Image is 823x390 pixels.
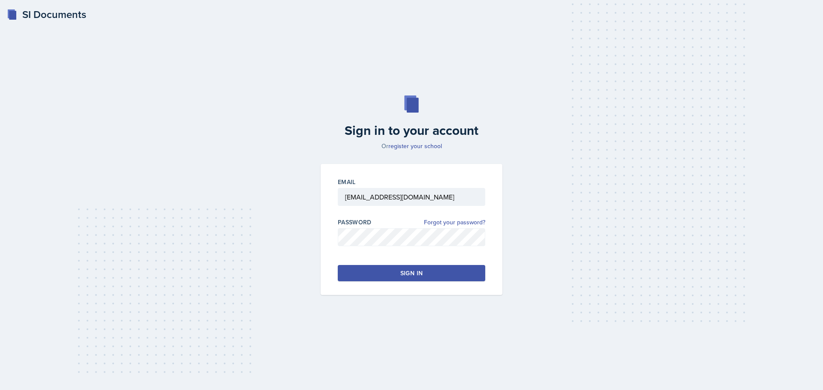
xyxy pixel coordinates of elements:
p: Or [315,142,508,150]
input: Email [338,188,485,206]
button: Sign in [338,265,485,281]
div: Sign in [400,269,423,277]
a: register your school [388,142,442,150]
a: Forgot your password? [424,218,485,227]
a: SI Documents [7,7,86,22]
label: Password [338,218,372,226]
label: Email [338,178,356,186]
h2: Sign in to your account [315,123,508,138]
